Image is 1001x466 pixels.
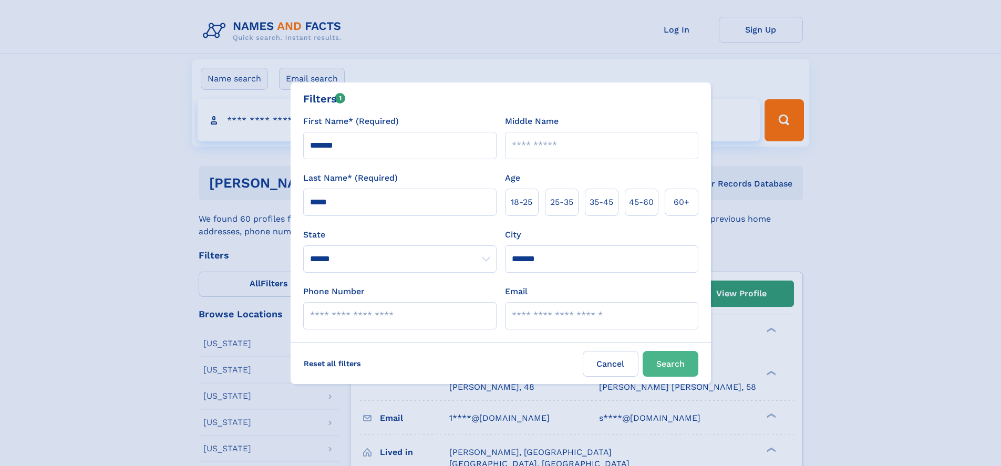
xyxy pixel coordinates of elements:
label: Reset all filters [297,351,368,376]
span: 18‑25 [511,196,532,209]
label: Middle Name [505,115,559,128]
span: 25‑35 [550,196,573,209]
label: Cancel [583,351,638,377]
label: State [303,229,497,241]
label: Email [505,285,528,298]
span: 45‑60 [629,196,654,209]
label: First Name* (Required) [303,115,399,128]
label: Phone Number [303,285,365,298]
div: Filters [303,91,346,107]
label: Age [505,172,520,184]
button: Search [643,351,698,377]
span: 35‑45 [590,196,613,209]
label: City [505,229,521,241]
label: Last Name* (Required) [303,172,398,184]
span: 60+ [674,196,689,209]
